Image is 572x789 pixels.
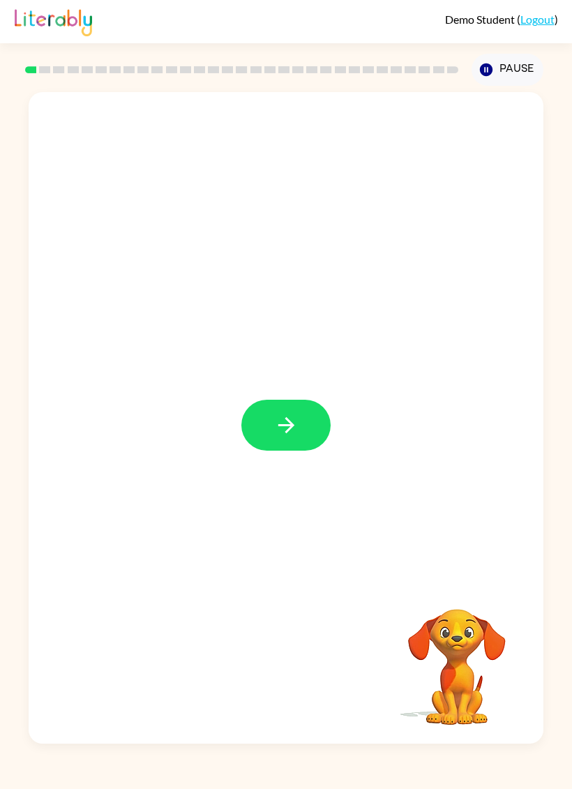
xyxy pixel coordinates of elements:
[520,13,555,26] a: Logout
[445,13,558,26] div: ( )
[15,6,92,36] img: Literably
[445,13,517,26] span: Demo Student
[472,54,543,86] button: Pause
[387,587,527,727] video: Your browser must support playing .mp4 files to use Literably. Please try using another browser.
